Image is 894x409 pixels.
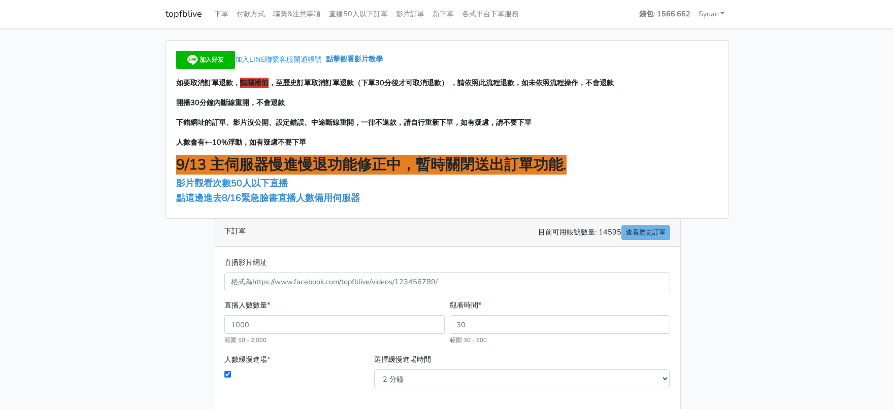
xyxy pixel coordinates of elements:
div: 下訂單 [214,219,680,247]
a: 影片訂單 [392,4,428,24]
a: 直播50人以下訂單 [325,4,392,24]
label: 選擇緩慢進場時間 [374,354,431,365]
img: 加入好友 [176,51,235,69]
span: 人數會有+-10%浮動，如有疑慮不要下單 [176,137,306,147]
span: 請關播前 [240,78,269,88]
a: Syuan [694,4,729,24]
label: 人數緩慢進場 [224,354,270,365]
a: 聯繫&注意事項 [269,4,325,24]
span: 50人以下直播 [231,177,288,189]
label: 直播人數數量 [224,299,270,311]
a: 影片觀看次數 [176,177,231,189]
a: 各式平台下單服務 [458,4,523,24]
span: ，至歷史訂單取消訂單退款（下單30分後才可取消退款） ，請依照此流程退款，如未依照流程操作，不會退款 [269,78,614,88]
a: 50人以下直播 [231,177,290,189]
a: 新下單 [428,4,458,24]
a: 付款方式 [233,4,269,24]
input: 30 [450,315,670,334]
a: 下單 [210,4,233,24]
a: 錢包: 1566.662 [635,4,694,24]
a: 查看歷史訂單 [621,225,670,240]
a: 加入LINE聯繫客服開通帳號 [176,54,326,64]
a: 點這邊進去8/16緊急臉書直播人數備用伺服器 [176,192,360,204]
label: 觀看時間 [450,299,481,311]
span: 9/13 主伺服器慢進慢退功能修正中，暫時關閉送出訂單功能. [176,155,567,175]
strong: 錢包: 1566.662 [639,9,690,19]
small: 範圍 50 - 2,000 [224,336,267,344]
small: 範圍 30 - 600 [450,336,487,344]
a: topfblive [165,4,202,24]
input: 格式為https://www.facebook.com/topfblive/videos/123456789/ [224,272,670,291]
span: 加入LINE聯繫客服開通帳號 [235,54,322,64]
label: 直播影片網址 [224,257,267,268]
a: 點擊觀看影片教學 [326,54,383,64]
span: 下錯網址的訂單、影片沒公開、設定錯誤、中途斷線重開，一律不退款，請自行重新下單，如有疑慮，請不要下單 [176,117,532,127]
span: 開播30分鐘內斷線重開，不會退款 [176,97,285,108]
input: 1000 [224,315,445,334]
span: 目前可用帳號數量: 14595 [538,225,670,240]
span: 如要取消訂單退款， [176,78,240,88]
